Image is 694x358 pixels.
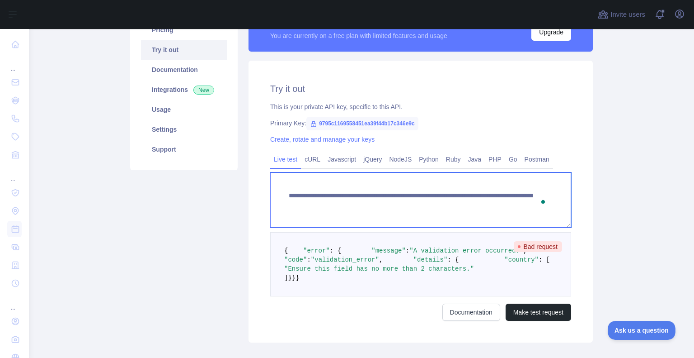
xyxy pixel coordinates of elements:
[539,256,550,263] span: : [
[379,256,383,263] span: ,
[523,247,527,254] span: ,
[311,256,379,263] span: "validation_error"
[292,274,295,282] span: }
[270,152,301,167] a: Live test
[7,165,22,183] div: ...
[193,86,214,95] span: New
[371,247,406,254] span: "message"
[141,139,227,159] a: Support
[141,60,227,80] a: Documentation
[270,119,571,128] div: Primary Key:
[270,172,571,228] textarea: To enrich screen reader interactions, please activate Accessibility in Grammarly extension settings
[596,7,647,22] button: Invite users
[324,152,360,167] a: Javascript
[284,256,307,263] span: "code"
[284,247,288,254] span: {
[608,321,676,340] iframe: Toggle Customer Support
[360,152,385,167] a: jQuery
[306,117,418,130] span: 9795c1169558451ea39f44b17c346e9c
[141,119,227,139] a: Settings
[270,136,375,143] a: Create, rotate and manage your keys
[464,152,485,167] a: Java
[413,256,448,263] span: "details"
[288,274,291,282] span: }
[284,274,288,282] span: ]
[284,265,474,272] span: "Ensure this field has no more than 2 characters."
[7,54,22,72] div: ...
[415,152,442,167] a: Python
[442,304,500,321] a: Documentation
[270,31,447,40] div: You are currently on a free plan with limited features and usage
[270,102,571,111] div: This is your private API key, specific to this API.
[504,256,539,263] span: "country"
[531,24,571,41] button: Upgrade
[385,152,415,167] a: NodeJS
[141,20,227,40] a: Pricing
[505,152,521,167] a: Go
[442,152,464,167] a: Ruby
[447,256,459,263] span: : {
[303,247,330,254] span: "error"
[610,10,645,20] span: Invite users
[485,152,505,167] a: PHP
[141,100,227,119] a: Usage
[409,247,523,254] span: "A validation error occurred."
[301,152,324,167] a: cURL
[7,293,22,311] div: ...
[506,304,571,321] button: Make test request
[141,80,227,100] a: Integrations New
[141,40,227,60] a: Try it out
[270,82,571,95] h2: Try it out
[406,247,409,254] span: :
[330,247,341,254] span: : {
[295,274,299,282] span: }
[307,256,310,263] span: :
[514,241,563,252] span: Bad request
[521,152,553,167] a: Postman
